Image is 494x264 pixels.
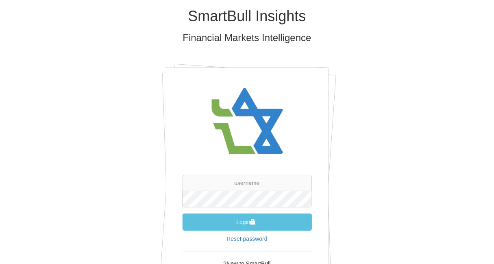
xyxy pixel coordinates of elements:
[183,175,312,191] input: username
[226,236,267,242] a: Reset password
[9,8,485,24] h1: SmartBull Insights
[207,80,288,163] img: avatar
[183,214,312,231] button: Login
[9,33,485,43] h3: Financial Markets Intelligence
